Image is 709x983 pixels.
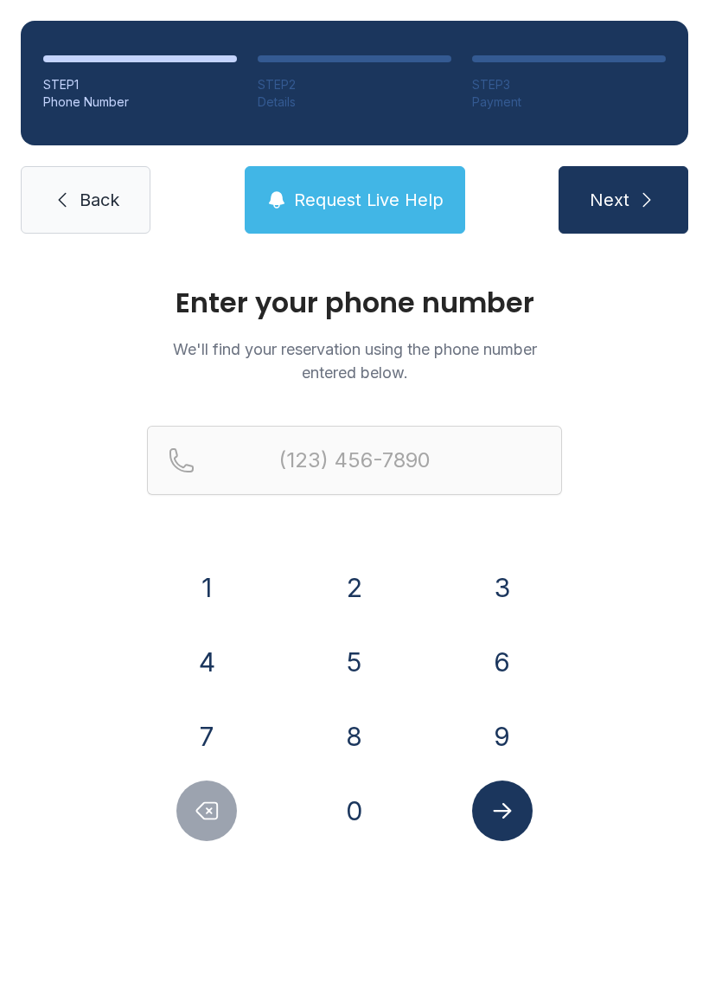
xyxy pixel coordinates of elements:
[472,76,666,93] div: STEP 3
[176,706,237,767] button: 7
[294,188,444,212] span: Request Live Help
[472,557,533,618] button: 3
[147,289,562,317] h1: Enter your phone number
[147,337,562,384] p: We'll find your reservation using the phone number entered below.
[258,93,451,111] div: Details
[80,188,119,212] span: Back
[472,632,533,692] button: 6
[147,426,562,495] input: Reservation phone number
[258,76,451,93] div: STEP 2
[43,76,237,93] div: STEP 1
[324,706,385,767] button: 8
[176,632,237,692] button: 4
[324,557,385,618] button: 2
[324,781,385,841] button: 0
[472,781,533,841] button: Submit lookup form
[590,188,629,212] span: Next
[472,706,533,767] button: 9
[324,632,385,692] button: 5
[472,93,666,111] div: Payment
[43,93,237,111] div: Phone Number
[176,781,237,841] button: Delete number
[176,557,237,618] button: 1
